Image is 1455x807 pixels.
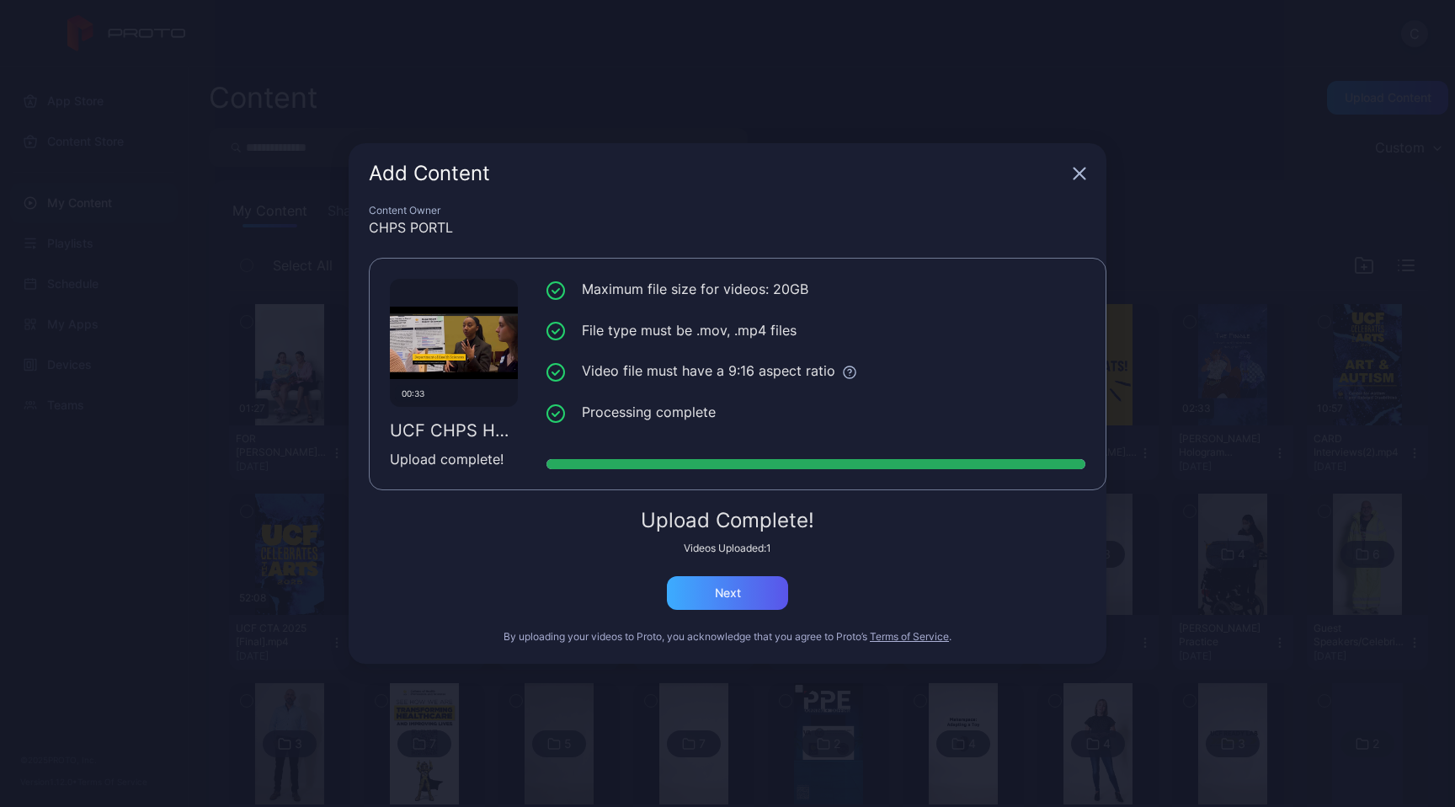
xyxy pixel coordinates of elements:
[546,279,1085,300] li: Maximum file size for videos: 20GB
[390,449,518,469] div: Upload complete!
[369,510,1086,531] div: Upload Complete!
[390,420,518,441] div: UCF CHPS Health Sciences Website Banner.mp4
[395,385,430,402] div: 00:33
[715,586,741,600] div: Next
[369,163,1066,184] div: Add Content
[667,576,788,610] button: Next
[546,402,1085,423] li: Processing complete
[546,361,1085,382] li: Video file must have a 9:16 aspect ratio
[369,217,1086,238] div: CHPS PORTL
[369,204,1086,217] div: Content Owner
[546,320,1085,341] li: File type must be .mov, .mp4 files
[369,542,1086,555] div: Videos Uploaded: 1
[870,630,949,644] button: Terms of Service
[369,630,1086,644] div: By uploading your videos to Proto, you acknowledge that you agree to Proto’s .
